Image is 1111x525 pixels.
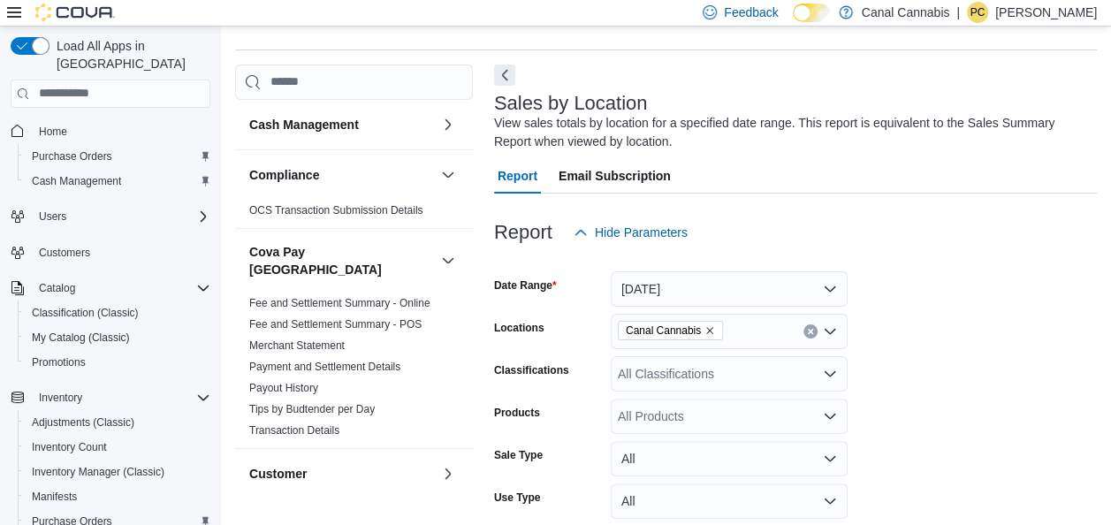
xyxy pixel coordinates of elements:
span: Home [39,125,67,139]
button: All [611,441,848,476]
a: Payout History [249,382,318,394]
button: Next [494,65,515,86]
a: Classification (Classic) [25,302,146,323]
button: Cova Pay [GEOGRAPHIC_DATA] [249,243,434,278]
button: Users [4,204,217,229]
span: Customers [39,246,90,260]
a: Fee and Settlement Summary - Online [249,297,430,309]
button: Remove Canal Cannabis from selection in this group [704,325,715,336]
span: OCS Transaction Submission Details [249,203,423,217]
span: Customers [32,241,210,263]
label: Sale Type [494,448,543,462]
button: [DATE] [611,271,848,307]
span: Classification (Classic) [25,302,210,323]
label: Products [494,406,540,420]
a: Customers [32,242,97,263]
span: Classification (Classic) [32,306,139,320]
span: Tips by Budtender per Day [249,402,375,416]
a: OCS Transaction Submission Details [249,204,423,217]
p: [PERSON_NAME] [995,2,1097,23]
button: Inventory [32,387,89,408]
div: Patrick Ciantar [967,2,988,23]
label: Use Type [494,491,540,505]
a: Promotions [25,352,93,373]
button: Open list of options [823,409,837,423]
a: Manifests [25,486,84,507]
span: Purchase Orders [25,146,210,167]
span: Purchase Orders [32,149,112,164]
span: Fee and Settlement Summary - Online [249,296,430,310]
button: Cash Management [438,114,459,135]
a: Tips by Budtender per Day [249,403,375,415]
a: Adjustments (Classic) [25,412,141,433]
span: Catalog [39,281,75,295]
span: My Catalog (Classic) [25,327,210,348]
button: Catalog [32,278,82,299]
a: My Catalog (Classic) [25,327,137,348]
span: Feedback [724,4,778,21]
button: Open list of options [823,367,837,381]
span: Inventory Manager (Classic) [32,465,164,479]
a: Cash Management [25,171,128,192]
span: Transaction Details [249,423,339,437]
a: Merchant Statement [249,339,345,352]
button: Inventory Count [18,435,217,460]
button: Customers [4,240,217,265]
button: Compliance [438,164,459,186]
span: Canal Cannabis [618,321,723,340]
div: Compliance [235,200,473,228]
span: Payment and Settlement Details [249,360,400,374]
span: PC [970,2,985,23]
span: Users [32,206,210,227]
img: Cova [35,4,115,21]
span: Cash Management [32,174,121,188]
h3: Sales by Location [494,93,648,114]
button: Home [4,118,217,144]
span: Canal Cannabis [626,322,701,339]
div: View sales totals by location for a specified date range. This report is equivalent to the Sales ... [494,114,1088,151]
span: Home [32,120,210,142]
button: Users [32,206,73,227]
button: Classification (Classic) [18,301,217,325]
span: Load All Apps in [GEOGRAPHIC_DATA] [49,37,210,72]
button: Open list of options [823,324,837,339]
span: Merchant Statement [249,339,345,353]
button: Adjustments (Classic) [18,410,217,435]
span: Dark Mode [793,22,794,23]
span: Cash Management [25,171,210,192]
span: Catalog [32,278,210,299]
span: Hide Parameters [595,224,688,241]
span: Users [39,209,66,224]
button: Compliance [249,166,434,184]
button: Promotions [18,350,217,375]
button: Manifests [18,484,217,509]
span: Promotions [25,352,210,373]
button: Clear input [803,324,818,339]
button: Cash Management [18,169,217,194]
span: Adjustments (Classic) [32,415,134,430]
a: Inventory Count [25,437,114,458]
h3: Report [494,222,552,243]
span: Inventory [39,391,82,405]
button: Cash Management [249,116,434,133]
span: Inventory Count [25,437,210,458]
a: Transaction Details [249,424,339,437]
div: Cova Pay [GEOGRAPHIC_DATA] [235,293,473,448]
span: Payout History [249,381,318,395]
span: Manifests [25,486,210,507]
a: Inventory Manager (Classic) [25,461,171,483]
button: Purchase Orders [18,144,217,169]
span: Fee and Settlement Summary - POS [249,317,422,331]
span: My Catalog (Classic) [32,331,130,345]
button: Inventory [4,385,217,410]
a: Home [32,121,74,142]
span: Manifests [32,490,77,504]
label: Classifications [494,363,569,377]
button: Inventory Manager (Classic) [18,460,217,484]
button: Cova Pay [GEOGRAPHIC_DATA] [438,250,459,271]
span: Promotions [32,355,86,369]
span: Inventory [32,387,210,408]
span: Inventory Count [32,440,107,454]
span: Report [498,158,537,194]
